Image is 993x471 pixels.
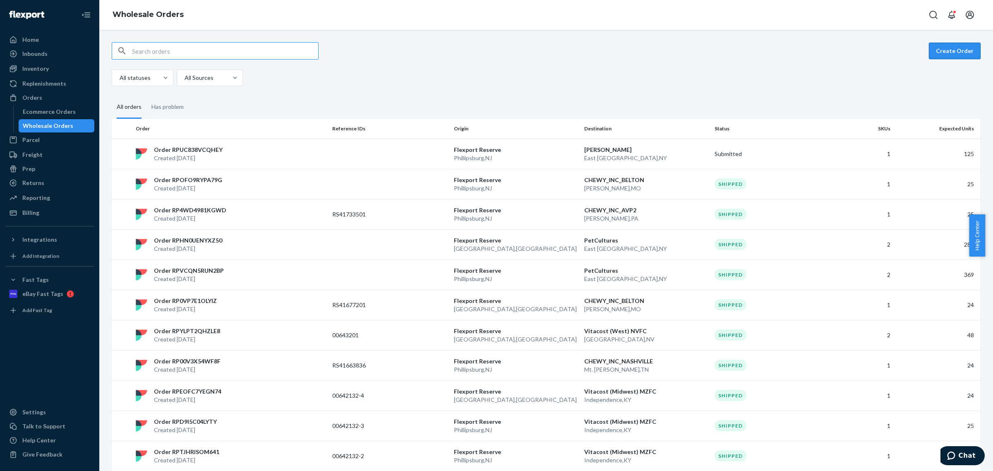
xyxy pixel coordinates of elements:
[154,146,223,154] p: Order RPUC838VCQHEY
[22,79,66,88] div: Replenishments
[584,245,708,253] p: East [GEOGRAPHIC_DATA] , NY
[969,214,985,257] span: Help Center
[5,273,94,286] button: Fast Tags
[454,448,578,456] p: Flexport Reserve
[584,426,708,434] p: Independence , KY
[833,119,894,139] th: SKUs
[454,357,578,365] p: Flexport Reserve
[22,307,52,314] div: Add Fast Tag
[5,304,94,317] a: Add Fast Tag
[584,297,708,305] p: CHEWY_INC_BELTON
[584,448,708,456] p: Vitacost (Midwest) MZFC
[833,290,894,320] td: 1
[584,146,708,154] p: [PERSON_NAME]
[5,448,94,461] button: Give Feedback
[584,184,708,192] p: [PERSON_NAME] , MO
[894,229,981,260] td: 288
[332,392,398,400] p: 00642132-4
[22,65,49,73] div: Inventory
[154,456,219,464] p: Created [DATE]
[584,365,708,374] p: Mt. [PERSON_NAME] , TN
[894,350,981,380] td: 24
[833,139,894,169] td: 1
[454,146,578,154] p: Flexport Reserve
[154,206,226,214] p: Order RP4WD4981KGWD
[894,380,981,411] td: 24
[5,176,94,190] a: Returns
[136,329,147,341] img: flexport logo
[332,210,398,219] p: RS41733501
[154,335,220,344] p: Created [DATE]
[332,331,398,339] p: 00643201
[332,301,398,309] p: RS41677201
[5,91,94,104] a: Orders
[332,422,398,430] p: 00642132-3
[454,154,578,162] p: Phillipsburg , NJ
[154,396,221,404] p: Created [DATE]
[78,7,94,23] button: Close Navigation
[22,436,56,445] div: Help Center
[715,269,746,280] div: Shipped
[332,452,398,460] p: 00642132-2
[454,275,578,283] p: Phillipsburg , NJ
[119,74,120,82] input: All statuses
[106,3,190,27] ol: breadcrumbs
[454,335,578,344] p: [GEOGRAPHIC_DATA] , [GEOGRAPHIC_DATA]
[454,297,578,305] p: Flexport Reserve
[154,184,222,192] p: Created [DATE]
[833,260,894,290] td: 2
[584,214,708,223] p: [PERSON_NAME] , PA
[5,206,94,219] a: Billing
[136,209,147,220] img: flexport logo
[5,434,94,447] a: Help Center
[22,50,48,58] div: Inbounds
[22,450,62,459] div: Give Feedback
[584,396,708,404] p: Independence , KY
[454,214,578,223] p: Phillipsburg , NJ
[19,119,95,132] a: Wholesale Orders
[454,426,578,434] p: Phillipsburg , NJ
[154,426,217,434] p: Created [DATE]
[894,119,981,139] th: Expected Units
[154,245,222,253] p: Created [DATE]
[833,411,894,441] td: 1
[894,199,981,229] td: 25
[329,119,451,139] th: Reference IDs
[584,335,708,344] p: [GEOGRAPHIC_DATA] , NV
[136,390,147,401] img: flexport logo
[5,148,94,161] a: Freight
[154,176,222,184] p: Order RPOFO9RYPA79G
[5,406,94,419] a: Settings
[833,380,894,411] td: 1
[894,320,981,350] td: 48
[154,365,221,374] p: Created [DATE]
[154,154,223,162] p: Created [DATE]
[132,119,329,139] th: Order
[19,105,95,118] a: Ecommerce Orders
[132,43,318,59] input: Search orders
[929,43,981,59] button: Create Order
[454,245,578,253] p: [GEOGRAPHIC_DATA] , [GEOGRAPHIC_DATA]
[154,418,217,426] p: Order RPD9I5C04LYTY
[136,148,147,160] img: flexport logo
[715,329,746,341] div: Shipped
[584,154,708,162] p: East [GEOGRAPHIC_DATA] , NY
[454,176,578,184] p: Flexport Reserve
[5,233,94,246] button: Integrations
[136,420,147,432] img: flexport logo
[22,179,44,187] div: Returns
[454,184,578,192] p: Phillipsburg , NJ
[584,305,708,313] p: [PERSON_NAME] , MO
[5,77,94,90] a: Replenishments
[5,62,94,75] a: Inventory
[154,305,217,313] p: Created [DATE]
[22,194,50,202] div: Reporting
[894,411,981,441] td: 25
[715,299,746,310] div: Shipped
[833,350,894,380] td: 1
[136,450,147,462] img: flexport logo
[154,267,224,275] p: Order RPVCQN5RUN2BP
[833,169,894,199] td: 1
[154,387,221,396] p: Order RPEOFC7YEGN74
